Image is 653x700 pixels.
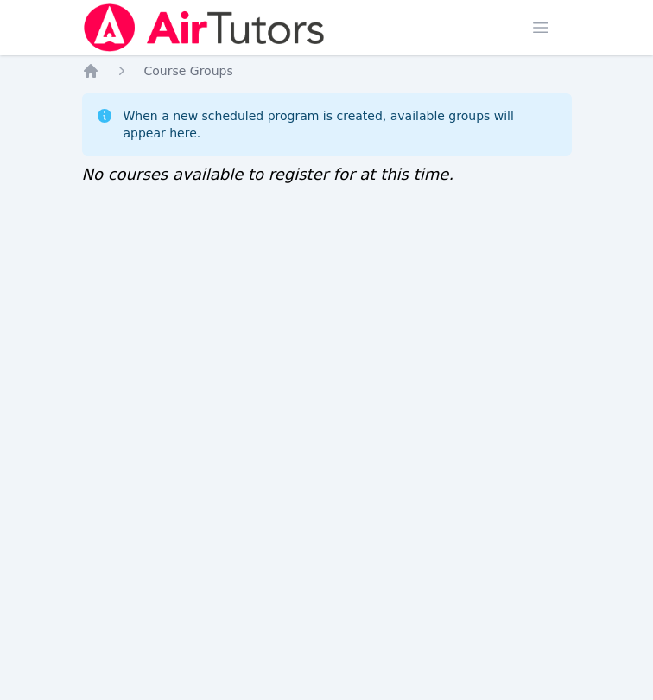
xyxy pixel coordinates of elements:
span: No courses available to register for at this time. [82,165,454,183]
span: Course Groups [144,64,233,78]
img: Air Tutors [82,3,326,52]
nav: Breadcrumb [82,62,572,80]
div: When a new scheduled program is created, available groups will appear here. [124,107,558,142]
a: Course Groups [144,62,233,80]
